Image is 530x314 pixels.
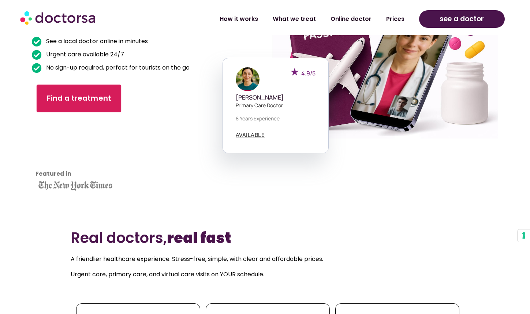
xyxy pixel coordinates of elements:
[518,229,530,242] button: Your consent preferences for tracking technologies
[323,11,379,27] a: Online doctor
[47,93,111,104] span: Find a treatment
[212,11,265,27] a: How it works
[301,69,316,77] span: 4.9/5
[236,94,316,101] h5: [PERSON_NAME]
[236,101,316,109] p: Primary care doctor
[71,254,460,264] p: A friendlier healthcare experience. Stress-free, simple, with clear and affordable prices.
[44,49,124,60] span: Urgent care available 24/7
[440,13,484,25] span: see a doctor
[71,229,460,247] h2: Real doctors,
[140,11,412,27] nav: Menu
[236,132,265,138] a: AVAILABLE
[44,63,190,73] span: No sign-up required, perfect for tourists on the go
[36,169,71,178] strong: Featured in
[265,11,323,27] a: What we treat
[44,36,148,46] span: See a local doctor online in minutes
[236,115,316,122] p: 8 years experience
[379,11,412,27] a: Prices
[71,269,460,280] p: Urgent care, primary care, and virtual care visits on YOUR schedule.
[419,10,504,28] a: see a doctor
[37,85,121,112] a: Find a treatment
[36,125,101,180] iframe: Customer reviews powered by Trustpilot
[167,228,231,248] b: real fast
